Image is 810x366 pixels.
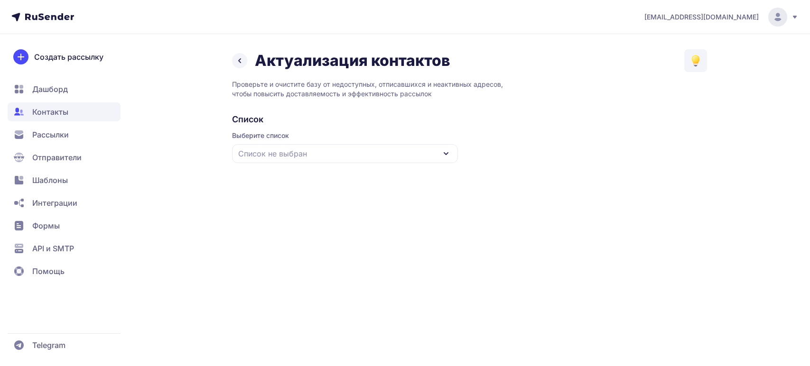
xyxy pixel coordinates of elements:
[32,265,65,277] span: Помощь
[644,12,759,22] span: [EMAIL_ADDRESS][DOMAIN_NAME]
[32,129,69,140] span: Рассылки
[32,152,82,163] span: Отправители
[232,80,707,99] p: Проверьте и очистите базу от недоступных, отписавшихся и неактивных адресов, чтобы повысить доста...
[8,336,121,355] a: Telegram
[232,114,707,125] h2: Список
[32,174,68,186] span: Шаблоны
[255,51,450,70] h1: Актуализация контактов
[32,220,60,231] span: Формы
[34,51,103,63] span: Создать рассылку
[32,243,74,254] span: API и SMTP
[232,131,458,140] span: Выберите список
[32,83,68,95] span: Дашборд
[32,339,65,351] span: Telegram
[238,148,307,159] span: Список не выбран
[32,197,77,209] span: Интеграции
[32,106,68,118] span: Контакты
